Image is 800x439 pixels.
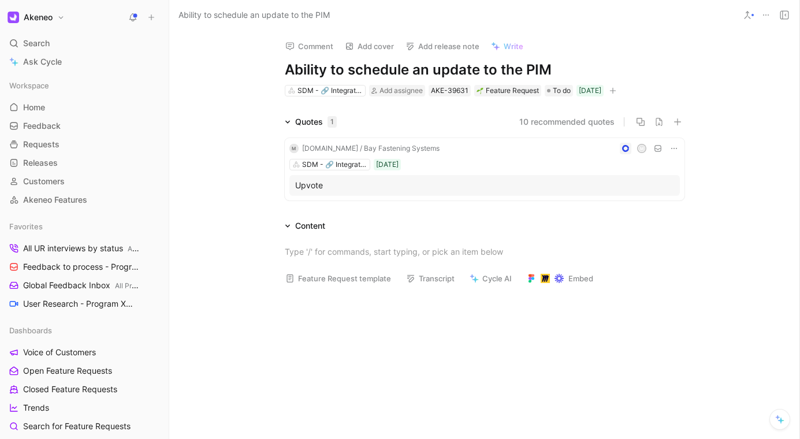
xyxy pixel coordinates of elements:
[545,85,573,96] div: To do
[379,86,423,95] span: Add assignee
[280,115,341,129] div: Quotes1
[328,116,337,128] div: 1
[295,115,337,129] div: Quotes
[638,145,645,152] div: M
[5,136,164,153] a: Requests
[295,219,325,233] div: Content
[5,154,164,172] a: Releases
[340,38,399,54] button: Add cover
[9,80,49,91] span: Workspace
[5,173,164,190] a: Customers
[23,402,49,414] span: Trends
[23,36,50,50] span: Search
[285,61,684,79] h1: Ability to schedule an update to the PIM
[5,99,164,116] a: Home
[5,218,164,235] div: Favorites
[24,12,53,23] h1: Akeneo
[289,144,299,153] div: M
[297,85,362,96] div: SDM - 🔗 Integrations & Connections
[5,295,164,312] a: User Research - Program XPROGRAM X
[431,85,468,96] div: AKE-39631
[23,261,142,273] span: Feedback to process - Program X
[280,219,330,233] div: Content
[522,270,598,287] button: Embed
[5,344,164,361] a: Voice of Customers
[115,281,170,290] span: All Product Areas
[280,270,396,287] button: Feature Request template
[477,87,483,94] img: 🌱
[400,38,485,54] button: Add release note
[23,157,58,169] span: Releases
[5,191,164,209] a: Akeneo Features
[295,178,674,192] div: Upvote
[23,139,59,150] span: Requests
[5,240,164,257] a: All UR interviews by statusAll Product Areas
[23,347,96,358] span: Voice of Customers
[178,8,330,22] span: Ability to schedule an update to the PIM
[23,120,61,132] span: Feedback
[477,85,539,96] div: Feature Request
[579,85,601,96] div: [DATE]
[5,9,68,25] button: AkeneoAkeneo
[9,221,43,232] span: Favorites
[8,12,19,23] img: Akeneo
[401,270,460,287] button: Transcript
[486,38,529,54] button: Write
[23,365,112,377] span: Open Feature Requests
[23,421,131,432] span: Search for Feature Requests
[5,399,164,416] a: Trends
[5,53,164,70] a: Ask Cycle
[23,243,141,255] span: All UR interviews by status
[5,77,164,94] div: Workspace
[23,102,45,113] span: Home
[280,38,338,54] button: Comment
[504,41,523,51] span: Write
[23,280,139,292] span: Global Feedback Inbox
[519,115,615,129] button: 10 recommended quotes
[5,418,164,435] a: Search for Feature Requests
[9,325,52,336] span: Dashboards
[5,277,164,294] a: Global Feedback InboxAll Product Areas
[302,143,440,154] div: [DOMAIN_NAME] / Bay Fastening Systems
[5,362,164,380] a: Open Feature Requests
[23,55,62,69] span: Ask Cycle
[5,381,164,398] a: Closed Feature Requests
[553,85,571,96] span: To do
[376,159,399,170] div: [DATE]
[23,298,140,310] span: User Research - Program X
[5,35,164,52] div: Search
[302,159,367,170] div: SDM - 🔗 Integrations & Connections
[5,258,164,276] a: Feedback to process - Program X
[464,270,517,287] button: Cycle AI
[474,85,541,96] div: 🌱Feature Request
[128,244,183,253] span: All Product Areas
[23,194,87,206] span: Akeneo Features
[23,384,117,395] span: Closed Feature Requests
[5,322,164,339] div: Dashboards
[23,176,65,187] span: Customers
[5,117,164,135] a: Feedback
